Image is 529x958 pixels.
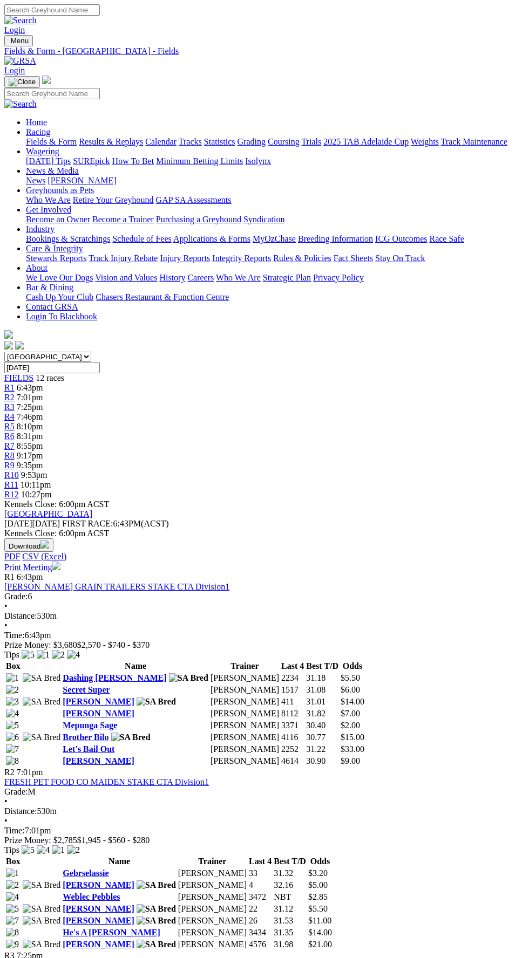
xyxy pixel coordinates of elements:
[210,756,280,767] td: [PERSON_NAME]
[111,733,151,742] img: SA Bred
[62,519,113,528] span: FIRST RACE:
[306,696,339,707] td: 31.01
[137,904,176,914] img: SA Bred
[375,234,427,243] a: ICG Outcomes
[37,845,50,855] img: 4
[23,916,61,926] img: SA Bred
[4,383,15,392] span: R1
[26,273,525,283] div: About
[341,756,360,765] span: $9.00
[96,292,229,302] a: Chasers Restaurant & Function Centre
[9,78,36,86] img: Close
[6,904,19,914] img: 5
[26,283,73,292] a: Bar & Dining
[63,685,110,694] a: Secret Super
[4,490,19,499] span: R12
[210,696,280,707] td: [PERSON_NAME]
[4,650,19,659] span: Tips
[268,137,300,146] a: Coursing
[281,708,304,719] td: 8112
[26,224,55,234] a: Industry
[26,176,45,185] a: News
[281,696,304,707] td: 411
[4,631,525,640] div: 6:43pm
[281,744,304,755] td: 2252
[17,412,43,421] span: 7:46pm
[62,661,209,672] th: Name
[4,451,15,460] span: R8
[281,720,304,731] td: 3371
[4,330,13,339] img: logo-grsa-white.png
[4,362,100,373] input: Select date
[441,137,507,146] a: Track Maintenance
[4,470,19,480] span: R10
[210,720,280,731] td: [PERSON_NAME]
[26,195,71,204] a: Who We Are
[26,137,525,147] div: Racing
[281,756,304,767] td: 4614
[306,720,339,731] td: 30.40
[26,186,94,195] a: Greyhounds as Pets
[273,254,331,263] a: Rules & Policies
[26,234,525,244] div: Industry
[23,904,61,914] img: SA Bred
[63,940,134,949] a: [PERSON_NAME]
[63,721,117,730] a: Mepunga Sage
[6,744,19,754] img: 7
[6,892,19,902] img: 4
[4,422,15,431] span: R5
[179,137,202,146] a: Tracks
[159,273,185,282] a: History
[160,254,210,263] a: Injury Reports
[40,540,49,549] img: download.svg
[210,685,280,695] td: [PERSON_NAME]
[253,234,296,243] a: MyOzChase
[6,857,21,866] span: Box
[210,673,280,683] td: [PERSON_NAME]
[4,509,92,518] a: [GEOGRAPHIC_DATA]
[26,244,83,253] a: Care & Integrity
[308,904,328,913] span: $5.50
[210,708,280,719] td: [PERSON_NAME]
[313,273,364,282] a: Privacy Policy
[26,166,79,175] a: News & Media
[26,215,90,224] a: Become an Owner
[21,490,52,499] span: 10:27pm
[178,868,247,879] td: [PERSON_NAME]
[92,215,154,224] a: Become a Trainer
[308,916,331,925] span: $11.00
[63,756,134,765] a: [PERSON_NAME]
[4,480,18,489] a: R11
[4,99,37,109] img: Search
[306,756,339,767] td: 30.90
[4,35,33,46] button: Toggle navigation
[187,273,214,282] a: Careers
[273,915,307,926] td: 31.53
[79,137,143,146] a: Results & Replays
[4,402,15,412] span: R3
[4,412,15,421] a: R4
[281,732,304,743] td: 4116
[4,373,33,382] span: FIELDS
[52,845,65,855] img: 1
[306,744,339,755] td: 31.22
[26,254,525,263] div: Care & Integrity
[17,402,43,412] span: 7:25pm
[4,538,53,552] button: Download
[245,156,271,166] a: Isolynx
[248,856,272,867] th: Last 4
[17,451,43,460] span: 9:17pm
[26,215,525,224] div: Get Involved
[4,66,25,75] a: Login
[26,147,59,156] a: Wagering
[210,661,280,672] th: Trainer
[37,650,50,660] img: 1
[248,927,272,938] td: 3434
[178,892,247,902] td: [PERSON_NAME]
[156,215,241,224] a: Purchasing a Greyhound
[334,254,373,263] a: Fact Sheets
[273,927,307,938] td: 31.35
[263,273,311,282] a: Strategic Plan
